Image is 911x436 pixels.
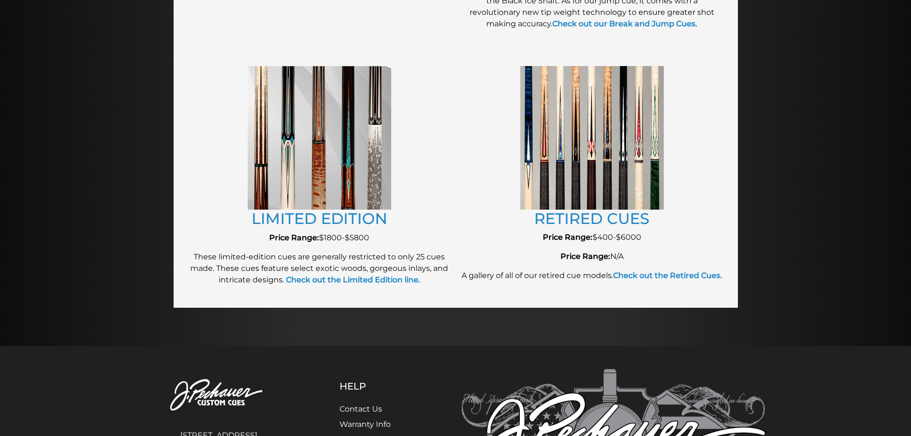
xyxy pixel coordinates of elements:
p: $400-$6000 [461,232,724,243]
strong: Price Range: [269,233,319,242]
strong: Check out the Limited Edition line. [286,275,420,284]
p: N/A [461,251,724,262]
a: Check out our Break and Jump Cues. [552,19,697,28]
h5: Help [340,380,414,392]
a: LIMITED EDITION [252,209,387,228]
a: Check out the Retired Cues. [613,271,722,280]
strong: Price Range: [543,233,593,242]
strong: Price Range: [560,252,610,261]
p: A gallery of all of our retired cue models. [461,270,724,281]
img: Pechauer Custom Cues [146,369,292,422]
p: These limited-edition cues are generally restricted to only 25 cues made. These cues feature sele... [188,251,451,286]
a: RETIRED CUES [534,209,649,228]
p: $1800-$5800 [188,232,451,244]
a: Warranty Info [340,420,391,429]
a: Check out the Limited Edition line. [284,275,420,284]
a: Contact Us [340,404,382,414]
